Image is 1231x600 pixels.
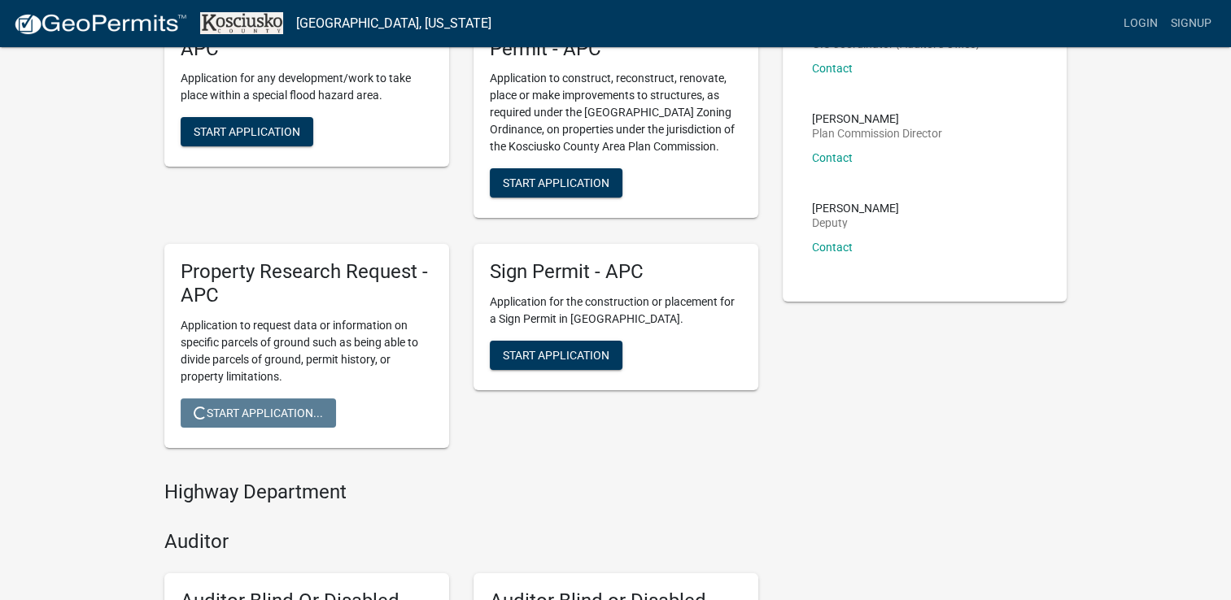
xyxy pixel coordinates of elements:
p: Application to construct, reconstruct, renovate, place or make improvements to structures, as req... [490,70,742,155]
button: Start Application [490,341,622,370]
span: Start Application... [194,406,323,419]
p: Application to request data or information on specific parcels of ground such as being able to di... [181,317,433,385]
a: Login [1117,8,1164,39]
p: [PERSON_NAME] [812,113,942,124]
span: Start Application [194,125,300,138]
img: Kosciusko County, Indiana [200,12,283,34]
p: Application for the construction or placement for a Sign Permit in [GEOGRAPHIC_DATA]. [490,293,742,328]
p: Application for any development/work to take place within a special flood hazard area. [181,70,433,104]
p: Plan Commission Director [812,128,942,139]
button: Start Application [490,168,622,198]
span: Start Application [503,176,609,189]
h5: Sign Permit - APC [490,260,742,284]
button: Start Application... [181,398,336,428]
p: Deputy [812,217,899,228]
h5: Property Research Request - APC [181,260,433,307]
h4: Auditor [164,530,758,554]
a: Contact [812,151,853,164]
h4: Highway Department [164,480,758,504]
span: Start Application [503,349,609,362]
a: Contact [812,241,853,254]
a: Signup [1164,8,1218,39]
a: Contact [812,62,853,75]
a: [GEOGRAPHIC_DATA], [US_STATE] [296,10,491,37]
button: Start Application [181,117,313,146]
p: [PERSON_NAME] [812,202,899,214]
